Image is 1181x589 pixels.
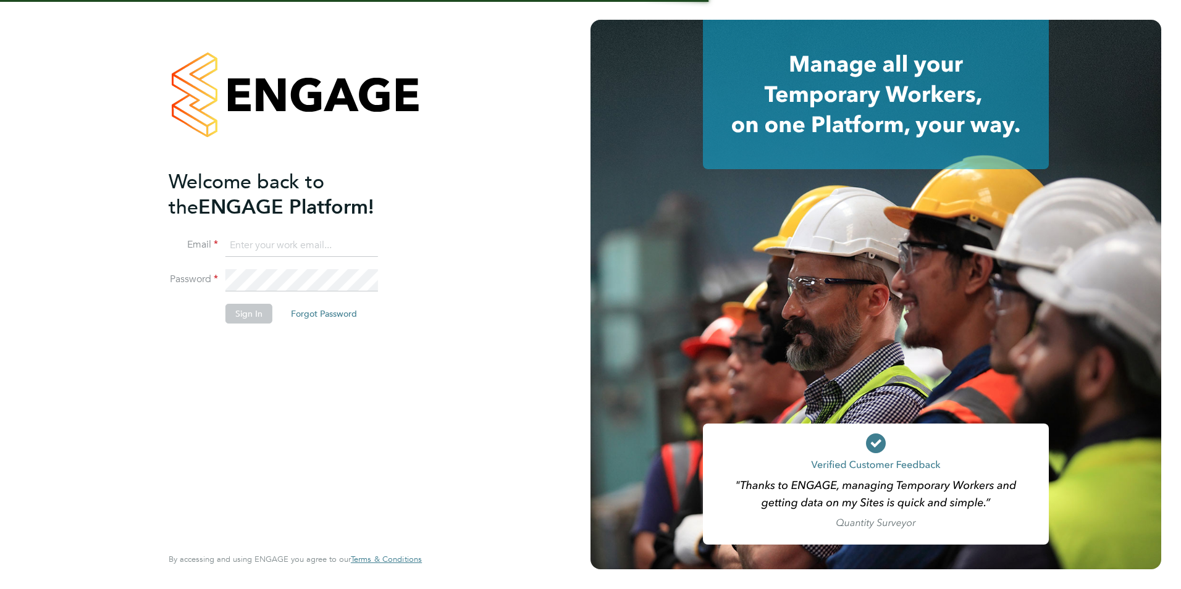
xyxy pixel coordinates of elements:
label: Email [169,238,218,251]
span: Welcome back to the [169,170,324,219]
h2: ENGAGE Platform! [169,169,410,220]
button: Sign In [225,304,272,324]
a: Terms & Conditions [351,554,422,564]
input: Enter your work email... [225,235,378,257]
label: Password [169,273,218,286]
button: Forgot Password [281,304,367,324]
span: Terms & Conditions [351,554,422,564]
span: By accessing and using ENGAGE you agree to our [169,554,422,564]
